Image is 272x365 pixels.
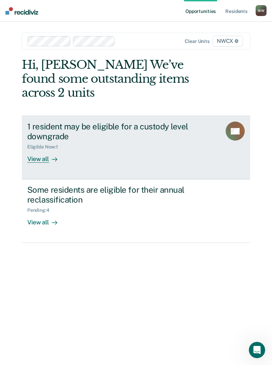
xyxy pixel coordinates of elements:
[27,122,216,141] div: 1 resident may be eligible for a custody level downgrade
[27,150,65,163] div: View all
[249,342,265,358] iframe: Intercom live chat
[27,144,63,150] div: Eligible Now : 1
[27,213,65,226] div: View all
[22,116,250,179] a: 1 resident may be eligible for a custody level downgradeEligible Now:1View all
[27,207,55,213] div: Pending : 4
[27,185,228,205] div: Some residents are eligible for their annual reclassification
[185,38,210,44] div: Clear units
[5,7,38,15] img: Recidiviz
[22,58,205,99] div: Hi, [PERSON_NAME] We’ve found some outstanding items across 2 units
[256,5,267,16] div: W W
[22,179,250,243] a: Some residents are eligible for their annual reclassificationPending:4View all
[256,5,267,16] button: WW
[212,36,243,47] span: NWCX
